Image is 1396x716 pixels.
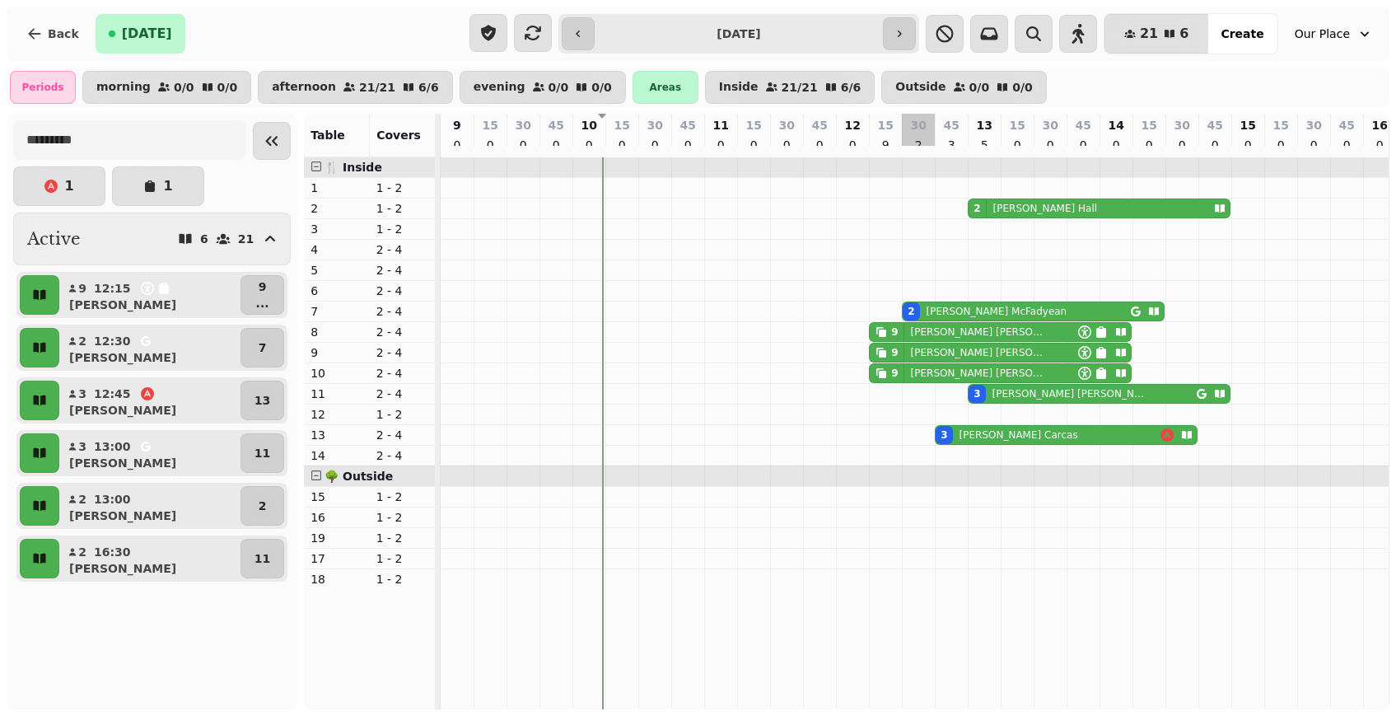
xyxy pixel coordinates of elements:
[310,129,345,142] span: Table
[483,137,497,153] p: 0
[94,544,131,560] p: 16:30
[911,346,1050,359] p: [PERSON_NAME] [PERSON_NAME]
[376,530,429,546] p: 1 - 2
[310,200,363,217] p: 2
[747,137,760,153] p: 0
[376,129,421,142] span: Covers
[679,117,695,133] p: 45
[912,137,925,153] p: 2
[1373,137,1386,153] p: 0
[841,82,861,93] p: 6 / 6
[813,137,826,153] p: 0
[63,486,237,526] button: 213:00[PERSON_NAME]
[254,550,270,567] p: 11
[879,137,892,153] p: 9
[891,346,898,359] div: 9
[69,508,176,524] p: [PERSON_NAME]
[310,344,363,361] p: 9
[714,137,727,153] p: 0
[310,550,363,567] p: 17
[647,117,662,133] p: 30
[13,14,92,54] button: Back
[881,71,1046,104] button: Outside0/00/0
[1104,14,1208,54] button: 216
[1295,26,1350,42] span: Our Place
[48,28,79,40] span: Back
[94,333,131,349] p: 12:30
[943,117,959,133] p: 45
[112,166,204,206] button: 1
[376,241,429,258] p: 2 - 4
[69,349,176,366] p: [PERSON_NAME]
[549,137,563,153] p: 0
[945,137,958,153] p: 3
[1285,19,1383,49] button: Our Place
[581,117,596,133] p: 10
[474,81,525,94] p: evening
[310,447,363,464] p: 14
[460,71,626,104] button: evening0/00/0
[324,470,393,483] span: 🌳 Outside
[94,491,131,508] p: 13:00
[27,227,80,250] h2: Active
[780,137,793,153] p: 0
[310,489,363,505] p: 15
[1305,117,1321,133] p: 30
[376,386,429,402] p: 2 - 4
[515,117,530,133] p: 30
[1208,137,1221,153] p: 0
[908,305,914,318] div: 2
[877,117,893,133] p: 15
[310,427,363,443] p: 13
[1141,117,1156,133] p: 15
[94,280,131,297] p: 12:15
[1174,117,1189,133] p: 30
[1338,117,1354,133] p: 45
[418,82,439,93] p: 6 / 6
[712,117,728,133] p: 11
[77,438,87,455] p: 3
[1011,137,1024,153] p: 0
[69,560,176,577] p: [PERSON_NAME]
[13,166,105,206] button: 1
[548,117,563,133] p: 45
[240,539,284,578] button: 11
[254,445,270,461] p: 11
[82,71,251,104] button: morning0/00/0
[64,180,73,193] p: 1
[253,122,291,160] button: Collapse sidebar
[516,137,530,153] p: 0
[122,27,172,40] span: [DATE]
[941,428,947,442] div: 3
[1109,137,1123,153] p: 0
[63,275,237,315] button: 912:15[PERSON_NAME]
[891,367,898,380] div: 9
[1272,117,1288,133] p: 15
[77,491,87,508] p: 2
[217,82,238,93] p: 0 / 0
[376,262,429,278] p: 2 - 4
[846,137,859,153] p: 0
[310,571,363,587] p: 18
[376,221,429,237] p: 1 - 2
[1043,137,1057,153] p: 0
[782,82,818,93] p: 21 / 21
[77,386,87,402] p: 3
[1140,27,1158,40] span: 21
[163,180,172,193] p: 1
[310,180,363,196] p: 1
[376,509,429,526] p: 1 - 2
[705,71,875,104] button: Inside21/216/6
[376,489,429,505] p: 1 - 2
[258,71,453,104] button: afternoon21/216/6
[77,544,87,560] p: 2
[973,387,980,400] div: 3
[1108,117,1123,133] p: 14
[69,402,176,419] p: [PERSON_NAME]
[376,406,429,423] p: 1 - 2
[259,339,267,356] p: 7
[376,571,429,587] p: 1 - 2
[615,137,628,153] p: 0
[259,498,267,514] p: 2
[256,295,269,311] p: ...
